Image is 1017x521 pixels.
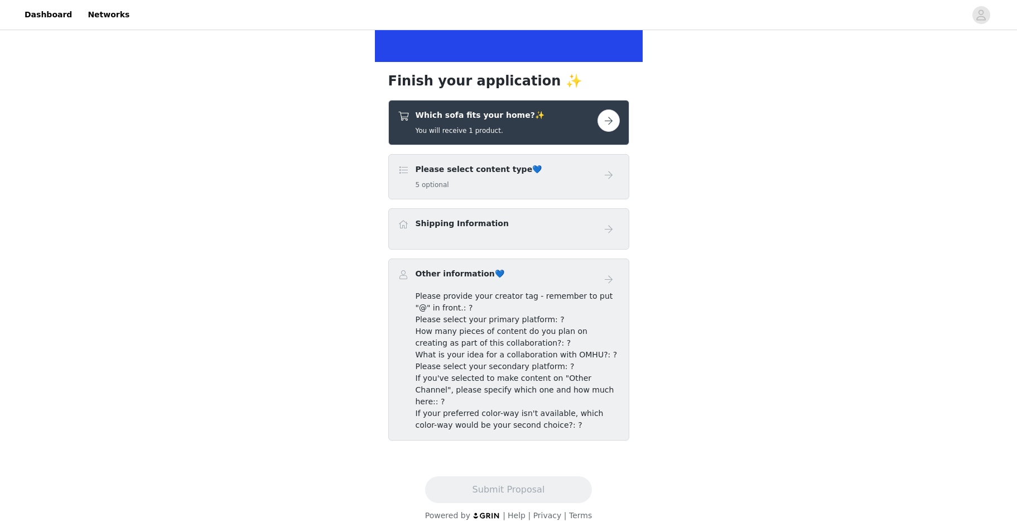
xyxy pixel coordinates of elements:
[416,374,614,406] span: If you've selected to make content on "Other Channel", please specify which one and how much here...
[416,109,544,121] h4: Which sofa fits your home?✨
[388,71,629,91] h1: Finish your application ✨
[388,208,629,250] div: Shipping Information
[425,511,470,520] span: Powered by
[416,327,587,347] span: How many pieces of content do you plan on creating as part of this collaboration?: ?
[416,350,618,359] span: What is your idea for a collaboration with OMHU?: ?
[416,218,509,230] h4: Shipping Information
[416,164,542,175] h4: Please select content type💙
[528,511,531,520] span: |
[416,126,544,136] h5: You will receive 1 product.
[18,2,79,27] a: Dashboard
[81,2,136,27] a: Networks
[416,315,565,324] span: Please select your primary platform: ?
[416,268,504,280] h4: Other information💙
[388,100,629,145] div: Which sofa fits your home?✨
[569,511,592,520] a: Terms
[388,259,629,441] div: Other information💙
[416,362,575,371] span: Please select your secondary platform: ?
[416,180,542,190] h5: 5 optional
[503,511,505,520] span: |
[533,511,562,520] a: Privacy
[425,476,592,503] button: Submit Proposal
[564,511,567,520] span: |
[473,512,500,519] img: logo
[976,6,986,24] div: avatar
[508,511,526,520] a: Help
[388,154,629,199] div: Please select content type💙
[416,409,604,429] span: If your preferred color-way isn't available, which color-way would be your second choice?: ?
[416,291,613,312] span: Please provide your creator tag - remember to put "@" in front.: ?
